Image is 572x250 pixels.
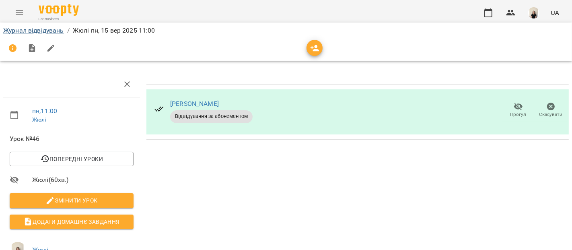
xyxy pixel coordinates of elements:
a: [PERSON_NAME] [170,100,219,107]
button: UA [547,5,562,20]
a: Журнал відвідувань [3,27,64,34]
li: / [67,26,70,35]
button: Попередні уроки [10,152,134,166]
span: Додати домашнє завдання [16,217,127,227]
p: Жюлі пн, 15 вер 2025 11:00 [73,26,155,35]
span: Жюлі ( 60 хв. ) [32,175,134,185]
img: a3bfcddf6556b8c8331b99a2d66cc7fb.png [528,7,539,19]
span: Прогул [510,111,527,118]
nav: breadcrumb [3,26,569,35]
button: Скасувати [535,99,567,122]
span: Урок №46 [10,134,134,144]
a: Жюлі [32,116,46,123]
button: Змінити урок [10,193,134,208]
span: Попередні уроки [16,154,127,164]
span: For Business [39,17,79,22]
span: Відвідування за абонементом [170,113,253,120]
button: Menu [10,3,29,23]
span: Скасувати [539,111,563,118]
a: пн , 11:00 [32,107,57,115]
button: Прогул [502,99,535,122]
span: UA [551,8,559,17]
img: Voopty Logo [39,4,79,16]
button: Додати домашнє завдання [10,215,134,229]
span: Змінити урок [16,196,127,205]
